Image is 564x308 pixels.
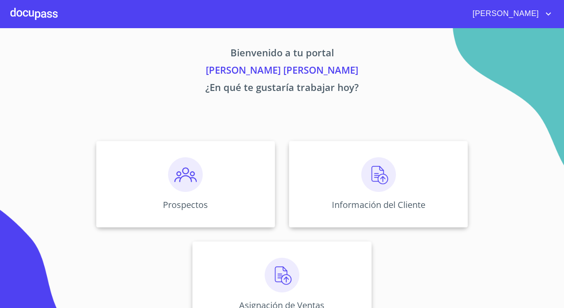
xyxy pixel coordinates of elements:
[466,7,554,21] button: account of current user
[15,45,549,63] p: Bienvenido a tu portal
[332,199,425,211] p: Información del Cliente
[163,199,208,211] p: Prospectos
[15,80,549,97] p: ¿En qué te gustaría trabajar hoy?
[168,157,203,192] img: prospectos.png
[361,157,396,192] img: carga.png
[466,7,543,21] span: [PERSON_NAME]
[265,258,299,292] img: carga.png
[15,63,549,80] p: [PERSON_NAME] [PERSON_NAME]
